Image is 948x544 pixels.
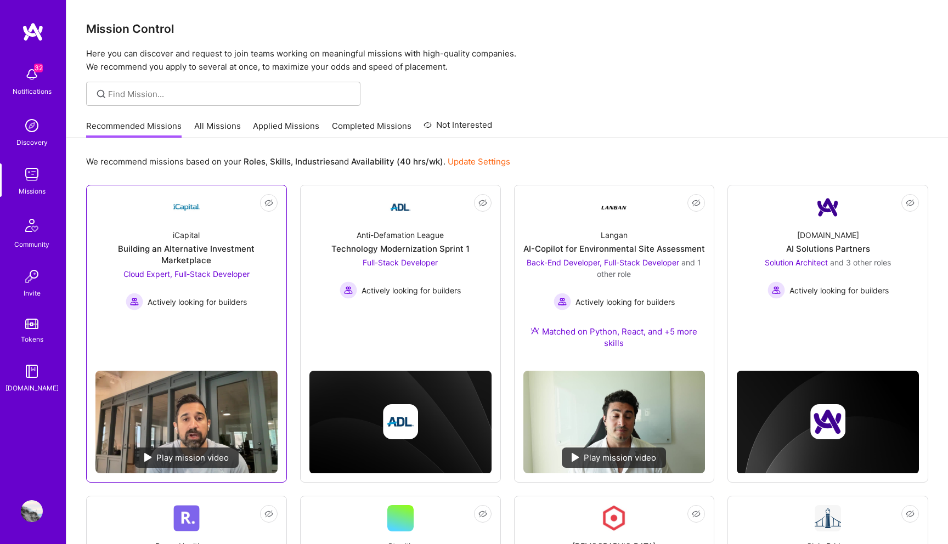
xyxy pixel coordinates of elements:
a: Company Logo[DOMAIN_NAME]AI Solutions PartnersSolution Architect and 3 other rolesActively lookin... [737,194,919,329]
b: Availability (40 hrs/wk) [351,156,443,167]
img: Community [19,212,45,239]
img: Company Logo [815,505,841,531]
img: Actively looking for builders [126,293,143,310]
p: We recommend missions based on your , , and . [86,156,510,167]
a: Not Interested [424,118,492,138]
a: Recommended Missions [86,120,182,138]
img: Company Logo [173,505,200,531]
h3: Mission Control [86,22,928,36]
b: Industries [295,156,335,167]
div: Langan [601,229,628,241]
a: Completed Missions [332,120,411,138]
span: Full-Stack Developer [363,258,438,267]
span: 32 [34,64,43,72]
span: Solution Architect [765,258,828,267]
a: Applied Missions [253,120,319,138]
img: teamwork [21,163,43,185]
p: Here you can discover and request to join teams working on meaningful missions with high-quality ... [86,47,928,73]
img: Company Logo [387,194,414,220]
a: Company LogoiCapitalBuilding an Alternative Investment MarketplaceCloud Expert, Full-Stack Develo... [95,194,278,362]
div: Play mission video [562,447,666,468]
img: User Avatar [21,500,43,522]
img: Company Logo [601,505,627,531]
div: iCapital [173,229,200,241]
div: Invite [24,287,41,299]
img: play [144,453,152,462]
div: Play mission video [134,447,239,468]
div: Matched on Python, React, and +5 more skills [523,326,706,349]
i: icon EyeClosed [692,509,701,518]
img: guide book [21,360,43,382]
a: User Avatar [18,500,46,522]
i: icon EyeClosed [692,199,701,207]
img: Company logo [810,404,845,439]
i: icon EyeClosed [906,199,915,207]
div: Anti-Defamation League [357,229,444,241]
span: and 3 other roles [830,258,891,267]
div: Notifications [13,86,52,97]
i: icon EyeClosed [264,199,273,207]
span: Back-End Developer, Full-Stack Developer [527,258,679,267]
img: Company Logo [601,194,627,220]
a: Update Settings [448,156,510,167]
img: Ateam Purple Icon [531,326,539,335]
i: icon EyeClosed [478,199,487,207]
span: Actively looking for builders [362,285,461,296]
div: Technology Modernization Sprint 1 [331,243,470,254]
img: Actively looking for builders [768,281,785,299]
img: Invite [21,265,43,287]
img: play [572,453,579,462]
img: tokens [25,319,38,329]
img: Company Logo [815,194,841,220]
b: Skills [270,156,291,167]
span: Actively looking for builders [575,296,675,308]
div: [DOMAIN_NAME] [797,229,859,241]
img: cover [737,371,919,474]
input: Find Mission... [108,88,352,100]
a: All Missions [194,120,241,138]
div: Tokens [21,333,43,345]
img: Actively looking for builders [340,281,357,299]
div: AI Solutions Partners [786,243,870,254]
img: logo [22,22,44,42]
a: Company LogoLanganAI-Copilot for Environmental Site AssessmentBack-End Developer, Full-Stack Deve... [523,194,706,362]
a: Company LogoAnti-Defamation LeagueTechnology Modernization Sprint 1Full-Stack Developer Actively ... [309,194,492,329]
img: discovery [21,115,43,137]
img: No Mission [95,371,278,473]
div: [DOMAIN_NAME] [5,382,59,394]
div: Community [14,239,49,250]
span: Actively looking for builders [789,285,889,296]
i: icon SearchGrey [95,88,108,100]
img: cover [309,371,492,474]
b: Roles [244,156,266,167]
i: icon EyeClosed [264,509,273,518]
span: Actively looking for builders [148,296,247,308]
div: Missions [19,185,46,197]
img: Company logo [383,404,418,439]
span: Cloud Expert, Full-Stack Developer [123,269,250,279]
i: icon EyeClosed [906,509,915,518]
img: bell [21,64,43,86]
div: AI-Copilot for Environmental Site Assessment [523,243,705,254]
div: Discovery [16,137,48,148]
i: icon EyeClosed [478,509,487,518]
div: Building an Alternative Investment Marketplace [95,243,278,266]
img: No Mission [523,371,706,473]
img: Actively looking for builders [554,293,571,310]
img: Company Logo [173,194,200,220]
